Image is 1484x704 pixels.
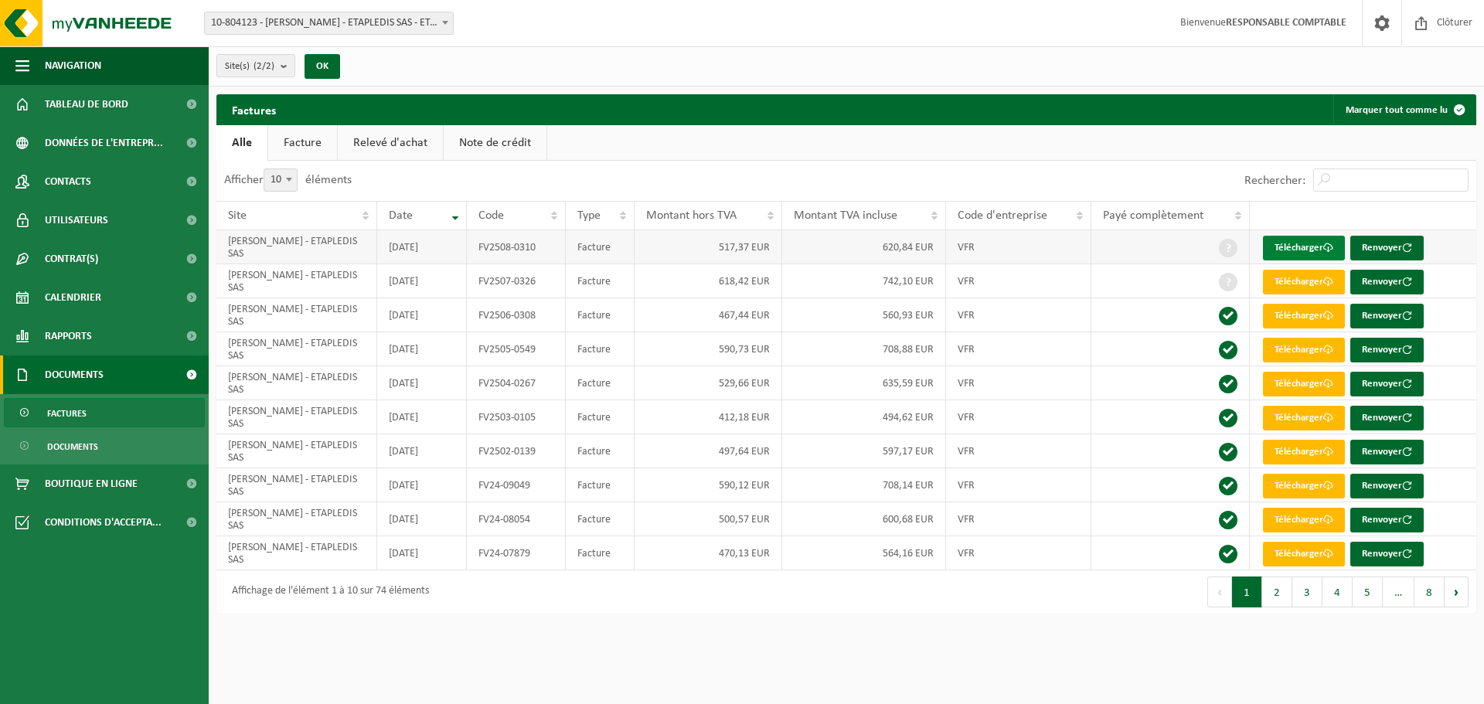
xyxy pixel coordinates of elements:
td: Facture [566,332,634,366]
a: Télécharger [1263,372,1345,396]
span: Conditions d'accepta... [45,503,162,542]
td: [DATE] [377,400,467,434]
button: OK [305,54,340,79]
td: [PERSON_NAME] - ETAPLEDIS SAS [216,264,377,298]
td: 560,93 EUR [782,298,946,332]
span: Montant TVA incluse [794,209,897,222]
td: 618,42 EUR [635,264,782,298]
button: Renvoyer [1350,508,1424,532]
td: VFR [946,502,1092,536]
span: Tableau de bord [45,85,128,124]
span: … [1383,576,1414,607]
td: 412,18 EUR [635,400,782,434]
a: Télécharger [1263,406,1345,430]
td: [DATE] [377,264,467,298]
td: VFR [946,332,1092,366]
td: 708,14 EUR [782,468,946,502]
td: [DATE] [377,332,467,366]
td: FV2502-0139 [467,434,566,468]
span: Code [478,209,504,222]
button: Marquer tout comme lu [1333,94,1475,125]
a: Télécharger [1263,236,1345,260]
td: [PERSON_NAME] - ETAPLEDIS SAS [216,366,377,400]
span: Documents [47,432,98,461]
td: 517,37 EUR [635,230,782,264]
button: Previous [1207,576,1232,607]
td: VFR [946,434,1092,468]
span: Rapports [45,317,92,355]
td: Facture [566,502,634,536]
td: 590,73 EUR [635,332,782,366]
span: 10 [264,169,297,191]
button: Next [1445,576,1469,607]
td: 590,12 EUR [635,468,782,502]
a: Alle [216,125,267,161]
label: Afficher éléments [224,174,352,186]
td: 742,10 EUR [782,264,946,298]
a: Télécharger [1263,304,1345,328]
td: VFR [946,400,1092,434]
button: 2 [1262,576,1292,607]
button: Site(s)(2/2) [216,54,295,77]
td: VFR [946,298,1092,332]
td: FV2506-0308 [467,298,566,332]
span: 10-804123 - LECLERC - ETAPLEDIS SAS - ETAPLES [205,12,453,34]
td: [PERSON_NAME] - ETAPLEDIS SAS [216,230,377,264]
label: Rechercher: [1244,175,1305,187]
a: Télécharger [1263,508,1345,532]
td: 620,84 EUR [782,230,946,264]
td: FV2507-0326 [467,264,566,298]
td: 708,88 EUR [782,332,946,366]
span: Contacts [45,162,91,201]
button: Renvoyer [1350,474,1424,498]
td: [DATE] [377,366,467,400]
td: [PERSON_NAME] - ETAPLEDIS SAS [216,298,377,332]
button: Renvoyer [1350,304,1424,328]
span: Montant hors TVA [646,209,737,222]
td: [PERSON_NAME] - ETAPLEDIS SAS [216,502,377,536]
button: 3 [1292,576,1322,607]
td: 597,17 EUR [782,434,946,468]
button: Renvoyer [1350,338,1424,362]
a: Télécharger [1263,542,1345,566]
td: FV2504-0267 [467,366,566,400]
button: Renvoyer [1350,372,1424,396]
span: Calendrier [45,278,101,317]
button: Renvoyer [1350,236,1424,260]
a: Factures [4,398,205,427]
span: Date [389,209,413,222]
button: 8 [1414,576,1445,607]
span: 10-804123 - LECLERC - ETAPLEDIS SAS - ETAPLES [204,12,454,35]
span: Code d'entreprise [958,209,1047,222]
a: Télécharger [1263,338,1345,362]
td: Facture [566,434,634,468]
td: Facture [566,536,634,570]
strong: RESPONSABLE COMPTABLE [1226,17,1346,29]
span: Payé complètement [1103,209,1203,222]
td: [DATE] [377,536,467,570]
span: Navigation [45,46,101,85]
td: Facture [566,468,634,502]
td: [DATE] [377,434,467,468]
td: [PERSON_NAME] - ETAPLEDIS SAS [216,468,377,502]
td: VFR [946,536,1092,570]
td: Facture [566,298,634,332]
a: Télécharger [1263,270,1345,294]
td: 470,13 EUR [635,536,782,570]
span: Type [577,209,601,222]
td: [PERSON_NAME] - ETAPLEDIS SAS [216,332,377,366]
button: Renvoyer [1350,270,1424,294]
span: 10 [264,168,298,192]
button: 1 [1232,576,1262,607]
h2: Factures [216,94,291,124]
td: Facture [566,400,634,434]
td: VFR [946,264,1092,298]
td: [DATE] [377,298,467,332]
td: 635,59 EUR [782,366,946,400]
span: Contrat(s) [45,240,98,278]
button: Renvoyer [1350,440,1424,464]
td: Facture [566,230,634,264]
button: Renvoyer [1350,542,1424,566]
td: FV2503-0105 [467,400,566,434]
button: 5 [1353,576,1383,607]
